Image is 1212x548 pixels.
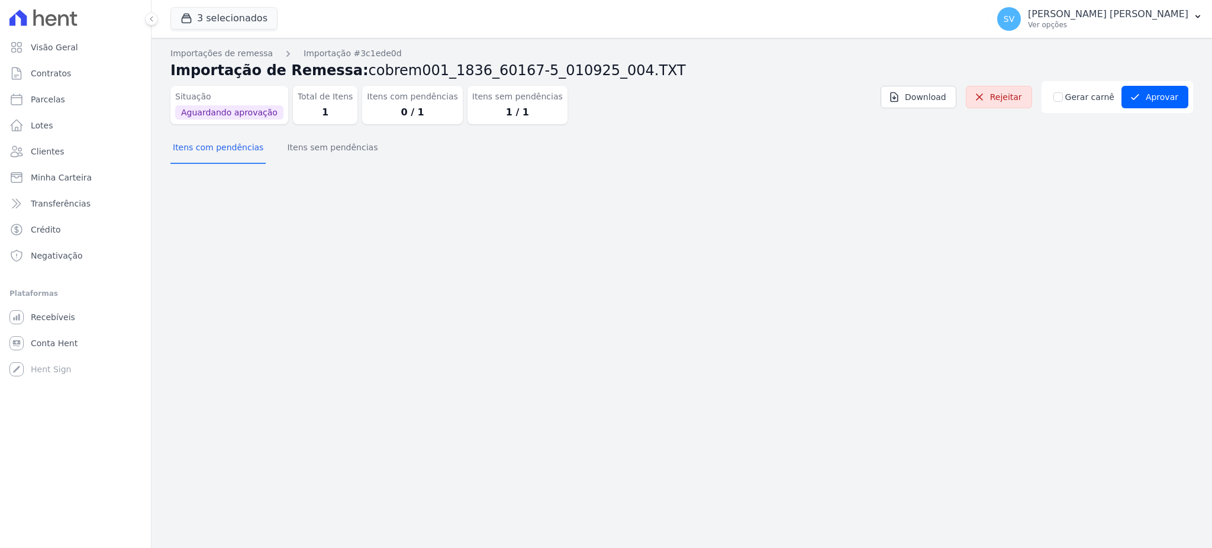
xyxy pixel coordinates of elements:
a: Clientes [5,140,146,163]
p: Ver opções [1028,20,1188,30]
span: cobrem001_1836_60167-5_010925_004.TXT [369,62,686,79]
a: Importação #3c1ede0d [304,47,401,60]
dt: Itens sem pendências [472,91,563,103]
span: Conta Hent [31,337,78,349]
a: Parcelas [5,88,146,111]
a: Contratos [5,62,146,85]
dt: Total de Itens [298,91,353,103]
a: Lotes [5,114,146,137]
a: Minha Carteira [5,166,146,189]
span: Visão Geral [31,41,78,53]
a: Crédito [5,218,146,241]
dt: Situação [175,91,283,103]
span: Minha Carteira [31,172,92,183]
a: Negativação [5,244,146,267]
button: Itens com pendências [170,133,266,164]
h2: Importação de Remessa: [170,60,1193,81]
button: Aprovar [1121,86,1188,108]
dd: 1 / 1 [472,105,563,120]
span: Lotes [31,120,53,131]
span: Parcelas [31,94,65,105]
a: Conta Hent [5,331,146,355]
a: Visão Geral [5,36,146,59]
div: Plataformas [9,286,141,301]
dd: 0 / 1 [367,105,457,120]
button: Itens sem pendências [285,133,380,164]
a: Transferências [5,192,146,215]
a: Importações de remessa [170,47,273,60]
span: SV [1004,15,1014,23]
nav: Breadcrumb [170,47,1193,60]
button: SV [PERSON_NAME] [PERSON_NAME] Ver opções [988,2,1212,36]
dd: 1 [298,105,353,120]
span: Negativação [31,250,83,262]
a: Download [881,86,956,108]
label: Gerar carnê [1065,91,1114,104]
span: Transferências [31,198,91,209]
span: Contratos [31,67,71,79]
a: Recebíveis [5,305,146,329]
button: 3 selecionados [170,7,278,30]
a: Rejeitar [966,86,1032,108]
span: Crédito [31,224,61,236]
span: Aguardando aprovação [175,105,283,120]
span: Clientes [31,146,64,157]
p: [PERSON_NAME] [PERSON_NAME] [1028,8,1188,20]
dt: Itens com pendências [367,91,457,103]
span: Recebíveis [31,311,75,323]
